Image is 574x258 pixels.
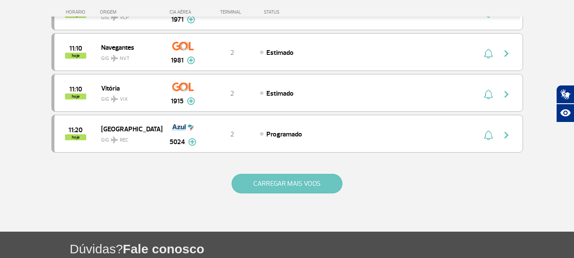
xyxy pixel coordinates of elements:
img: mais-info-painel-voo.svg [188,138,196,146]
button: Abrir tradutor de língua de sinais. [556,85,574,104]
span: NVT [120,55,130,62]
span: [GEOGRAPHIC_DATA] [101,123,156,134]
span: 1981 [171,55,184,65]
span: REC [120,136,128,144]
span: 5024 [170,137,185,147]
div: HORÁRIO [54,9,100,15]
span: 2025-09-28 11:20:00 [68,127,82,133]
span: Navegantes [101,42,156,53]
span: 1915 [171,96,184,106]
img: destiny_airplane.svg [111,136,118,143]
img: destiny_airplane.svg [111,96,118,102]
img: mais-info-painel-voo.svg [187,57,195,64]
img: sino-painel-voo.svg [484,89,493,99]
span: Vitória [101,82,156,94]
span: hoje [65,53,86,59]
h1: Dúvidas? [70,240,574,258]
div: STATUS [260,9,329,15]
img: seta-direita-painel-voo.svg [501,89,512,99]
img: sino-painel-voo.svg [484,130,493,140]
button: Abrir recursos assistivos. [556,104,574,122]
img: seta-direita-painel-voo.svg [501,48,512,59]
img: destiny_airplane.svg [111,55,118,62]
div: CIA AÉREA [162,9,204,15]
span: 2 [230,130,234,139]
span: VIX [120,96,128,103]
span: 2 [230,48,234,57]
div: TERMINAL [204,9,260,15]
span: Programado [266,130,302,139]
span: hoje [65,94,86,99]
button: CARREGAR MAIS VOOS [232,174,342,193]
span: Fale conosco [123,242,204,256]
span: Estimado [266,89,294,98]
span: 2025-09-28 11:10:00 [69,86,82,92]
span: Estimado [266,48,294,57]
span: GIG [101,91,156,103]
img: seta-direita-painel-voo.svg [501,130,512,140]
img: sino-painel-voo.svg [484,48,493,59]
span: GIG [101,50,156,62]
span: GIG [101,132,156,144]
span: 2025-09-28 11:10:00 [69,45,82,51]
span: 2 [230,89,234,98]
div: ORIGEM [100,9,162,15]
span: hoje [65,134,86,140]
div: Plugin de acessibilidade da Hand Talk. [556,85,574,122]
img: mais-info-painel-voo.svg [187,97,195,105]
